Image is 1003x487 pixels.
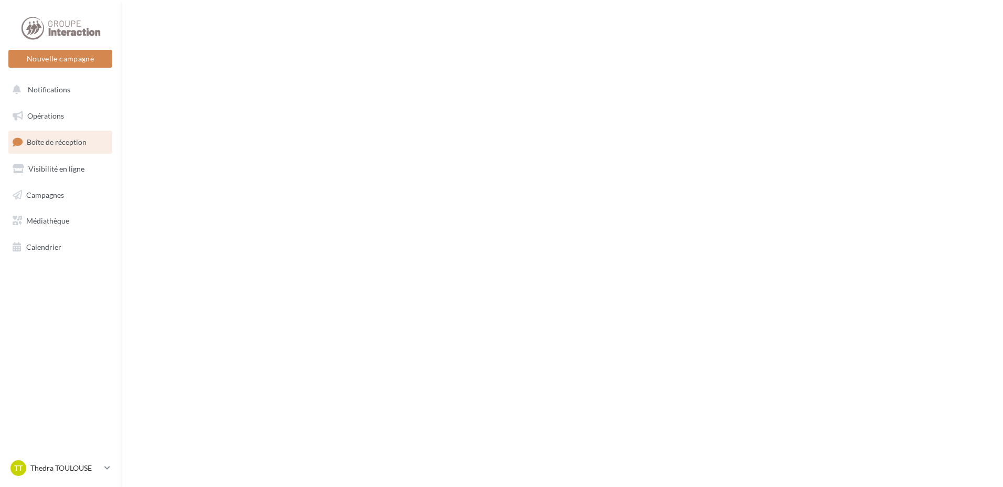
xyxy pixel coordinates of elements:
a: Médiathèque [6,210,114,232]
span: Campagnes [26,190,64,199]
span: Opérations [27,111,64,120]
span: Boîte de réception [27,137,87,146]
a: Visibilité en ligne [6,158,114,180]
span: Notifications [28,85,70,94]
p: Thedra TOULOUSE [30,463,100,473]
a: Campagnes [6,184,114,206]
a: Boîte de réception [6,131,114,153]
span: Calendrier [26,242,61,251]
span: TT [14,463,23,473]
a: Opérations [6,105,114,127]
a: Calendrier [6,236,114,258]
span: Médiathèque [26,216,69,225]
button: Nouvelle campagne [8,50,112,68]
span: Visibilité en ligne [28,164,84,173]
a: TT Thedra TOULOUSE [8,458,112,478]
button: Notifications [6,79,110,101]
